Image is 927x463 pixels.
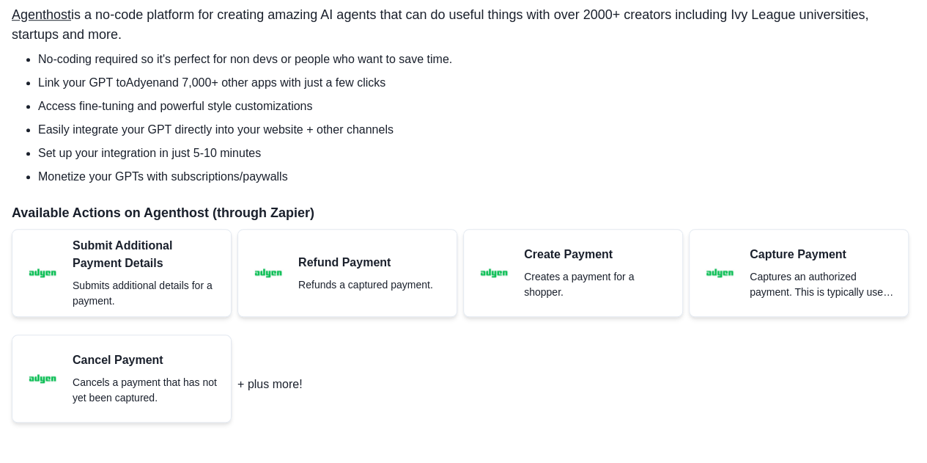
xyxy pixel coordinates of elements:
img: Adyen logo [250,255,287,291]
p: Available Actions on Agenthost (through Zapier) [12,203,915,223]
p: Creates a payment for a shopper. [524,269,671,300]
p: Create Payment [524,246,671,263]
p: Captures an authorized payment. This is typically used for delayed capture scenarios, such as whe... [750,269,896,300]
p: Submits additional details for a payment. [73,278,219,309]
li: Easily integrate your GPT directly into your website + other channels [38,121,915,139]
li: Set up your integration in just 5-10 minutes [38,145,915,162]
a: Agenthost [12,7,71,22]
p: + plus more! [237,376,302,393]
p: Cancels a payment that has not yet been captured. [73,375,219,406]
img: Adyen logo [701,255,738,291]
li: No-coding required so it's perfect for non devs or people who want to save time. [38,51,915,68]
p: Capture Payment [750,246,896,263]
img: Adyen logo [476,255,512,291]
li: Link your GPT to Adyen and 7,000+ other apps with just a few clicks [38,74,915,92]
img: Adyen logo [24,360,61,397]
p: Submit Additional Payment Details [73,237,219,272]
img: Adyen logo [24,255,61,291]
li: Access fine-tuning and powerful style customizations [38,98,915,115]
p: Refunds a captured payment. [298,277,433,293]
p: Refund Payment [298,254,433,271]
p: is a no-code platform for creating amazing AI agents that can do useful things with over 2000+ cr... [12,5,915,45]
p: Cancel Payment [73,351,219,369]
li: Monetize your GPTs with subscriptions/paywalls [38,168,915,186]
